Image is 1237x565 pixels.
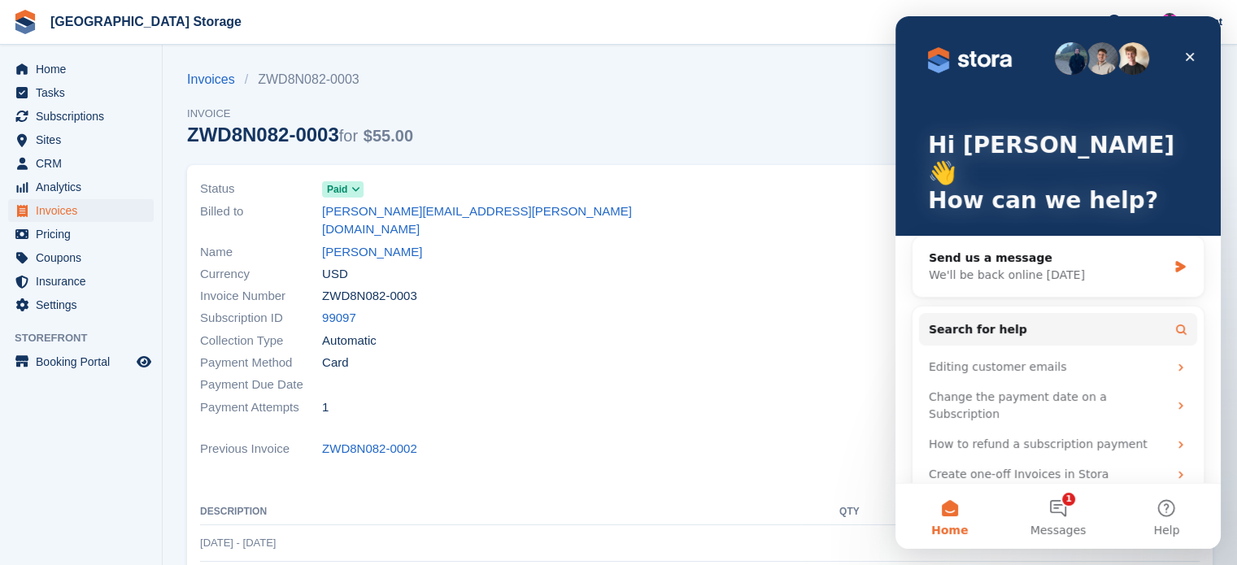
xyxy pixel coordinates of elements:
[8,223,154,246] a: menu
[1124,13,1147,29] span: Help
[200,287,322,306] span: Invoice Number
[200,499,801,525] th: Description
[8,105,154,128] a: menu
[15,330,162,346] span: Storefront
[187,70,413,89] nav: breadcrumbs
[8,270,154,293] a: menu
[322,398,329,417] span: 1
[8,58,154,80] a: menu
[364,127,413,145] span: $55.00
[339,127,358,145] span: for
[200,376,322,394] span: Payment Due Date
[36,58,133,80] span: Home
[36,199,133,222] span: Invoices
[200,243,322,262] span: Name
[8,350,154,373] a: menu
[200,265,322,284] span: Currency
[327,182,347,197] span: Paid
[200,202,322,239] span: Billed to
[8,128,154,151] a: menu
[1161,13,1178,29] img: Jantz Morgan
[801,499,860,525] th: QTY
[36,270,133,293] span: Insurance
[200,440,322,459] span: Previous Invoice
[8,81,154,104] a: menu
[322,440,417,459] a: ZWD8N082-0002
[8,293,154,316] a: menu
[322,243,422,262] a: [PERSON_NAME]
[200,354,322,372] span: Payment Method
[44,8,248,35] a: [GEOGRAPHIC_DATA] Storage
[36,105,133,128] span: Subscriptions
[860,499,1021,525] th: Unit Price
[36,81,133,104] span: Tasks
[187,124,413,146] div: ZWD8N082-0003
[36,128,133,151] span: Sites
[322,287,417,306] span: ZWD8N082-0003
[322,202,690,239] a: [PERSON_NAME][EMAIL_ADDRESS][PERSON_NAME][DOMAIN_NAME]
[1043,13,1076,29] span: Create
[36,350,133,373] span: Booking Portal
[13,10,37,34] img: stora-icon-8386f47178a22dfd0bd8f6a31ec36ba5ce8667c1dd55bd0f319d3a0aa187defe.svg
[187,106,413,122] span: Invoice
[200,180,322,198] span: Status
[1180,14,1222,30] span: Account
[322,265,348,284] span: USD
[200,537,276,549] span: [DATE] - [DATE]
[36,293,133,316] span: Settings
[322,354,349,372] span: Card
[36,223,133,246] span: Pricing
[8,152,154,175] a: menu
[200,309,322,328] span: Subscription ID
[322,180,364,198] a: Paid
[8,199,154,222] a: menu
[36,152,133,175] span: CRM
[36,246,133,269] span: Coupons
[36,176,133,198] span: Analytics
[134,352,154,372] a: Preview store
[8,176,154,198] a: menu
[895,16,1221,549] iframe: Intercom live chat
[8,246,154,269] a: menu
[187,70,245,89] a: Invoices
[200,398,322,417] span: Payment Attempts
[200,332,322,350] span: Collection Type
[322,309,356,328] a: 99097
[322,332,377,350] span: Automatic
